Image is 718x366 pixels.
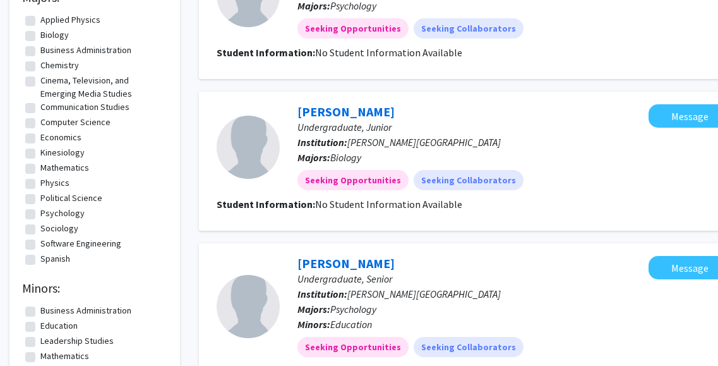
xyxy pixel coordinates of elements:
span: Undergraduate, Junior [297,121,392,133]
b: Student Information: [217,46,315,59]
label: Mathematics [40,350,89,363]
mat-chip: Seeking Collaborators [414,337,524,357]
label: Software Engineering [40,237,121,250]
label: Business Administration [40,304,131,317]
span: Biology [330,151,361,164]
span: No Student Information Available [315,198,462,210]
b: Minors: [297,318,330,331]
label: Sociology [40,222,78,235]
label: Communication Studies [40,101,129,114]
label: Psychology [40,207,85,220]
label: Mathematics [40,161,89,174]
b: Student Information: [217,198,315,210]
label: Education [40,319,78,332]
label: Political Science [40,192,102,205]
b: Institution: [297,136,347,149]
label: Chemistry [40,59,79,72]
label: Economics [40,131,81,144]
label: Physics [40,176,69,190]
b: Majors: [297,303,330,315]
label: Computer Science [40,116,111,129]
mat-chip: Seeking Collaborators [414,18,524,39]
span: [PERSON_NAME][GEOGRAPHIC_DATA] [347,136,501,149]
span: Undergraduate, Senior [297,272,392,285]
label: Leadership Studies [40,334,114,348]
b: Institution: [297,288,347,300]
b: Majors: [297,151,330,164]
label: Spanish [40,252,70,265]
label: Biology [40,28,69,42]
label: Kinesiology [40,146,85,159]
span: Psychology [330,303,376,315]
label: Cinema, Television, and Emerging Media Studies [40,74,164,101]
span: [PERSON_NAME][GEOGRAPHIC_DATA] [347,288,501,300]
iframe: Chat [9,309,54,357]
h2: Minors: [22,281,167,296]
mat-chip: Seeking Opportunities [297,170,409,190]
mat-chip: Seeking Opportunities [297,337,409,357]
mat-chip: Seeking Collaborators [414,170,524,190]
label: Business Administration [40,44,131,57]
mat-chip: Seeking Opportunities [297,18,409,39]
span: No Student Information Available [315,46,462,59]
span: Education [330,318,372,331]
a: [PERSON_NAME] [297,255,395,271]
label: Applied Physics [40,13,100,27]
a: [PERSON_NAME] [297,104,395,119]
